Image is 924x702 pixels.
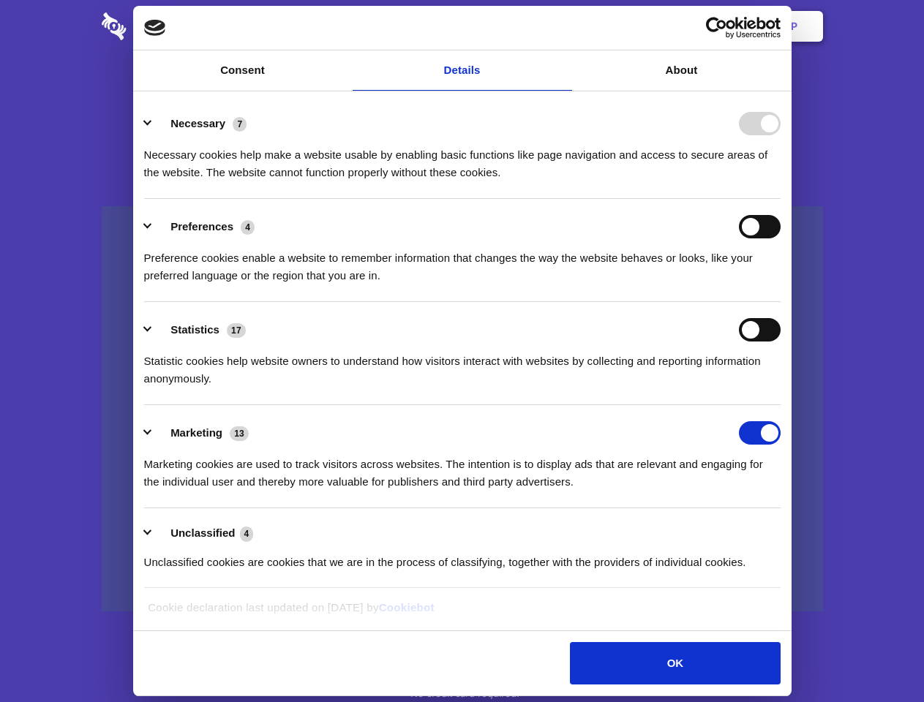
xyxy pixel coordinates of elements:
span: 7 [233,117,247,132]
label: Statistics [170,323,219,336]
span: 4 [240,526,254,541]
iframe: Drift Widget Chat Controller [851,629,906,684]
a: Details [353,50,572,91]
button: Marketing (13) [144,421,258,445]
button: Necessary (7) [144,112,256,135]
button: OK [570,642,780,684]
span: 17 [227,323,246,338]
label: Preferences [170,220,233,233]
div: Unclassified cookies are cookies that we are in the process of classifying, together with the pro... [144,543,781,571]
div: Cookie declaration last updated on [DATE] by [137,599,787,627]
div: Preference cookies enable a website to remember information that changes the way the website beha... [144,238,781,284]
button: Statistics (17) [144,318,255,341]
div: Statistic cookies help website owners to understand how visitors interact with websites by collec... [144,341,781,388]
a: Contact [593,4,661,49]
span: 4 [241,220,255,235]
h1: Eliminate Slack Data Loss. [102,66,823,118]
a: Consent [133,50,353,91]
a: Pricing [429,4,493,49]
a: About [572,50,792,91]
div: Necessary cookies help make a website usable by enabling basic functions like page navigation and... [144,135,781,181]
button: Preferences (4) [144,215,264,238]
a: Usercentrics Cookiebot - opens in a new window [653,17,781,39]
img: logo-wordmark-white-trans-d4663122ce5f474addd5e946df7df03e33cb6a1c49d2221995e7729f52c070b2.svg [102,12,227,40]
a: Login [664,4,727,49]
label: Necessary [170,117,225,129]
button: Unclassified (4) [144,524,263,543]
div: Marketing cookies are used to track visitors across websites. The intention is to display ads tha... [144,445,781,491]
a: Cookiebot [379,601,435,614]
h4: Auto-redaction of sensitive data, encrypted data sharing and self-destructing private chats. Shar... [102,133,823,181]
span: 13 [230,426,249,441]
img: logo [144,20,166,36]
label: Marketing [170,426,222,439]
a: Wistia video thumbnail [102,206,823,612]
